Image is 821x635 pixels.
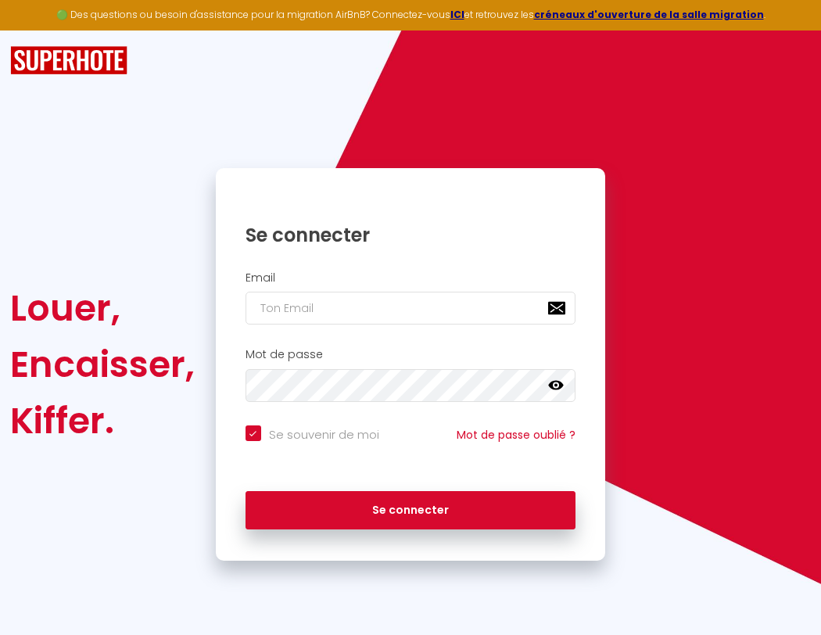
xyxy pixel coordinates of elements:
[246,348,576,361] h2: Mot de passe
[10,46,127,75] img: SuperHote logo
[246,491,576,530] button: Se connecter
[450,8,464,21] a: ICI
[534,8,764,21] a: créneaux d'ouverture de la salle migration
[246,223,576,247] h1: Se connecter
[10,336,195,393] div: Encaisser,
[246,292,576,325] input: Ton Email
[457,427,575,443] a: Mot de passe oublié ?
[10,280,195,336] div: Louer,
[10,393,195,449] div: Kiffer.
[246,271,576,285] h2: Email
